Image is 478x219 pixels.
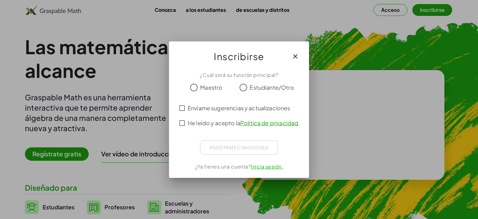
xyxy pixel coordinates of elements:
a: Inicia sesión. [251,163,283,170]
font: ¿Cuál será su función principal? [200,72,278,78]
font: He leído y acepto la [188,119,240,126]
font: Inscribirse [214,50,264,62]
font: . [298,119,300,126]
font: Maestro [200,84,222,91]
font: ¿Ya tienes una cuenta? [195,163,251,170]
a: Política de privacidad [240,119,298,126]
font: Estudiante/Otro [250,84,294,91]
font: Envíame sugerencias y actualizaciones [188,104,290,112]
